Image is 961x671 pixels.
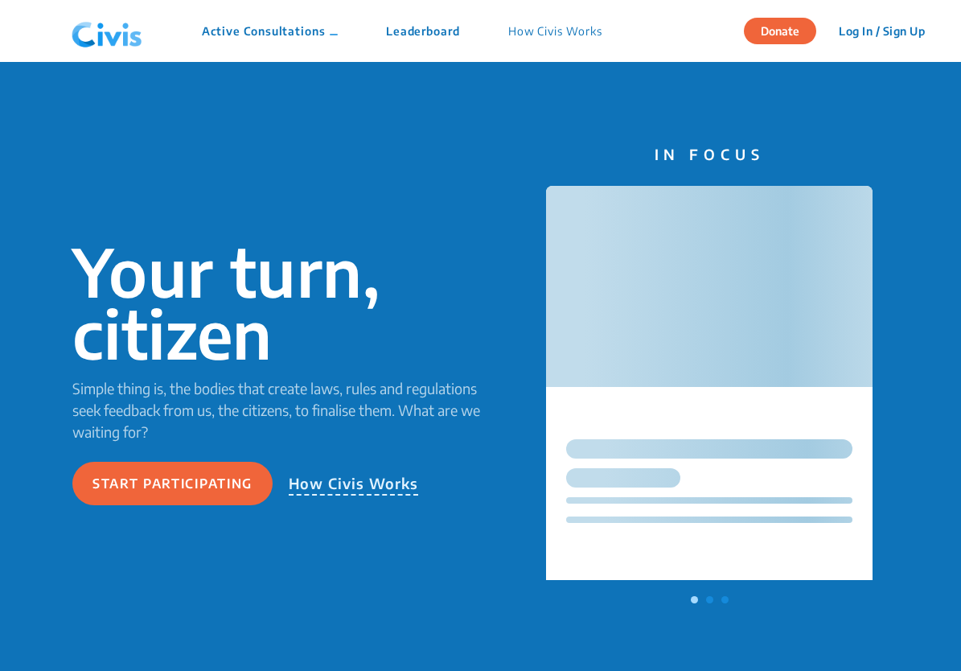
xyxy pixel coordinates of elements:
[72,462,273,505] button: Start participating
[65,7,149,56] img: navlogo.png
[72,241,481,364] p: Your turn, citizen
[508,23,602,39] p: How Civis Works
[546,143,873,165] p: IN FOCUS
[289,472,419,496] p: How Civis Works
[72,377,481,443] p: Simple thing is, the bodies that create laws, rules and regulations seek feedback from us, the ci...
[744,18,816,44] button: Donate
[744,22,828,38] a: Donate
[386,23,460,39] p: Leaderboard
[828,19,935,43] button: Log In / Sign Up
[202,23,338,39] p: Active Consultations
